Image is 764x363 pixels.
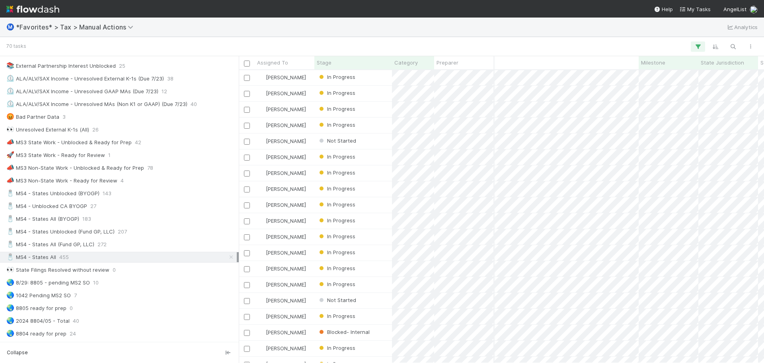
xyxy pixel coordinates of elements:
img: avatar_cfa6ccaa-c7d9-46b3-b608-2ec56ecf97ad.png [258,138,265,144]
span: In Progress [318,106,355,112]
span: 42 [135,137,141,147]
span: [PERSON_NAME] [266,281,306,288]
span: 207 [118,227,127,237]
img: avatar_cfa6ccaa-c7d9-46b3-b608-2ec56ecf97ad.png [258,202,265,208]
input: Toggle Row Selected [244,234,250,240]
div: Bad Partner Data [6,112,59,122]
span: In Progress [318,281,355,287]
span: [PERSON_NAME] [266,313,306,320]
span: 🧂 [6,241,14,247]
input: Toggle Row Selected [244,139,250,145]
img: avatar_cfa6ccaa-c7d9-46b3-b608-2ec56ecf97ad.png [258,90,265,96]
span: Not Started [318,297,356,303]
span: Category [394,59,418,67]
div: [PERSON_NAME] [258,201,306,209]
span: [PERSON_NAME] [266,265,306,272]
span: [PERSON_NAME] [266,106,306,112]
div: MS3 Non-State Work - Ready for Review [6,176,117,186]
span: ⏲️ [6,100,14,107]
div: [PERSON_NAME] [258,73,306,81]
div: 8/29 - 1042 ready to prep [6,341,81,351]
div: [PERSON_NAME] [258,265,306,273]
input: Toggle Row Selected [244,282,250,288]
div: In Progress [318,89,355,97]
div: [PERSON_NAME] [258,233,306,241]
span: In Progress [318,74,355,80]
div: [PERSON_NAME] [258,344,306,352]
input: Toggle Row Selected [244,107,250,113]
span: [PERSON_NAME] [266,154,306,160]
span: 3 [62,112,66,122]
span: 📣 [6,177,14,184]
span: Milestone [641,59,665,67]
span: 0 [113,265,116,275]
span: In Progress [318,169,355,176]
span: In Progress [318,90,355,96]
span: 24 [70,329,76,339]
input: Toggle Row Selected [244,346,250,352]
div: [PERSON_NAME] [258,169,306,177]
span: 👀 [6,126,14,133]
span: My Tasks [679,6,711,12]
img: avatar_cfa6ccaa-c7d9-46b3-b608-2ec56ecf97ad.png [258,249,265,256]
span: [PERSON_NAME] [266,233,306,240]
input: Toggle Row Selected [244,298,250,304]
div: In Progress [318,280,355,288]
div: In Progress [318,121,355,129]
span: [PERSON_NAME] [266,218,306,224]
div: In Progress [318,73,355,81]
div: In Progress [318,264,355,272]
span: 🧂 [6,190,14,196]
span: 🌏 [6,330,14,337]
span: In Progress [318,345,355,351]
img: avatar_cfa6ccaa-c7d9-46b3-b608-2ec56ecf97ad.png [258,329,265,336]
span: 455 [59,252,69,262]
span: 🧂 [6,228,14,235]
span: 🌏 [6,317,14,324]
input: Toggle Row Selected [244,75,250,81]
span: State Jurisdiction [701,59,744,67]
div: 8805 ready for prep [6,303,66,313]
span: [PERSON_NAME] [266,186,306,192]
img: avatar_cfa6ccaa-c7d9-46b3-b608-2ec56ecf97ad.png [750,6,758,14]
div: In Progress [318,153,355,161]
span: 📣 [6,164,14,171]
span: Preparer [437,59,458,67]
div: In Progress [318,344,355,352]
div: [PERSON_NAME] [258,89,306,97]
img: avatar_cfa6ccaa-c7d9-46b3-b608-2ec56ecf97ad.png [258,154,265,160]
div: Help [654,5,673,13]
span: In Progress [318,233,355,239]
span: [PERSON_NAME] [266,329,306,336]
small: 70 tasks [6,43,26,50]
div: In Progress [318,312,355,320]
span: [PERSON_NAME] [266,202,306,208]
img: avatar_cfa6ccaa-c7d9-46b3-b608-2ec56ecf97ad.png [258,74,265,80]
input: Toggle Row Selected [244,171,250,177]
span: [PERSON_NAME] [266,90,306,96]
span: [PERSON_NAME] [266,170,306,176]
div: 8804 ready for prep [6,329,66,339]
span: 40 [191,99,197,109]
div: Not Started [318,137,356,145]
div: ALA/ALV/SAX Income - Unresolved GAAP MAs (Due 7/23) [6,86,158,96]
span: ⏲️ [6,75,14,82]
img: avatar_cfa6ccaa-c7d9-46b3-b608-2ec56ecf97ad.png [258,265,265,272]
span: 25 [119,61,125,71]
div: Unresolved External K-1s (All) [6,125,89,135]
div: [PERSON_NAME] [258,105,306,113]
img: avatar_cfa6ccaa-c7d9-46b3-b608-2ec56ecf97ad.png [258,313,265,320]
div: [PERSON_NAME] [258,185,306,193]
span: Assigned To [257,59,288,67]
span: In Progress [318,313,355,319]
span: [PERSON_NAME] [266,297,306,304]
span: ⏲️ [6,88,14,94]
input: Toggle Row Selected [244,202,250,208]
img: avatar_cfa6ccaa-c7d9-46b3-b608-2ec56ecf97ad.png [258,297,265,304]
span: 272 [97,239,107,249]
div: [PERSON_NAME] [258,328,306,336]
div: [PERSON_NAME] [258,312,306,320]
span: [PERSON_NAME] [266,122,306,128]
span: In Progress [318,122,355,128]
span: Not Started [318,137,356,144]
